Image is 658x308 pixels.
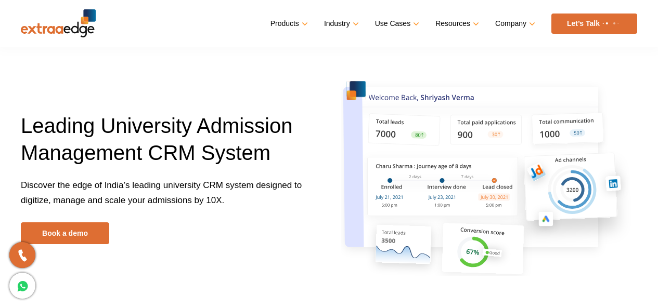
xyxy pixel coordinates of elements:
a: Use Cases [375,16,417,31]
a: Resources [435,16,477,31]
a: Book a demo [21,222,109,244]
a: Let’s Talk [551,14,637,34]
a: Products [270,16,306,31]
span: Leading University Admission Management CRM System [21,114,292,164]
a: Company [495,16,533,31]
span: Discover the edge of India’s leading university CRM system designed to digitize, manage and scale... [21,180,302,205]
img: Admission CRM [341,81,637,276]
a: Industry [324,16,357,31]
